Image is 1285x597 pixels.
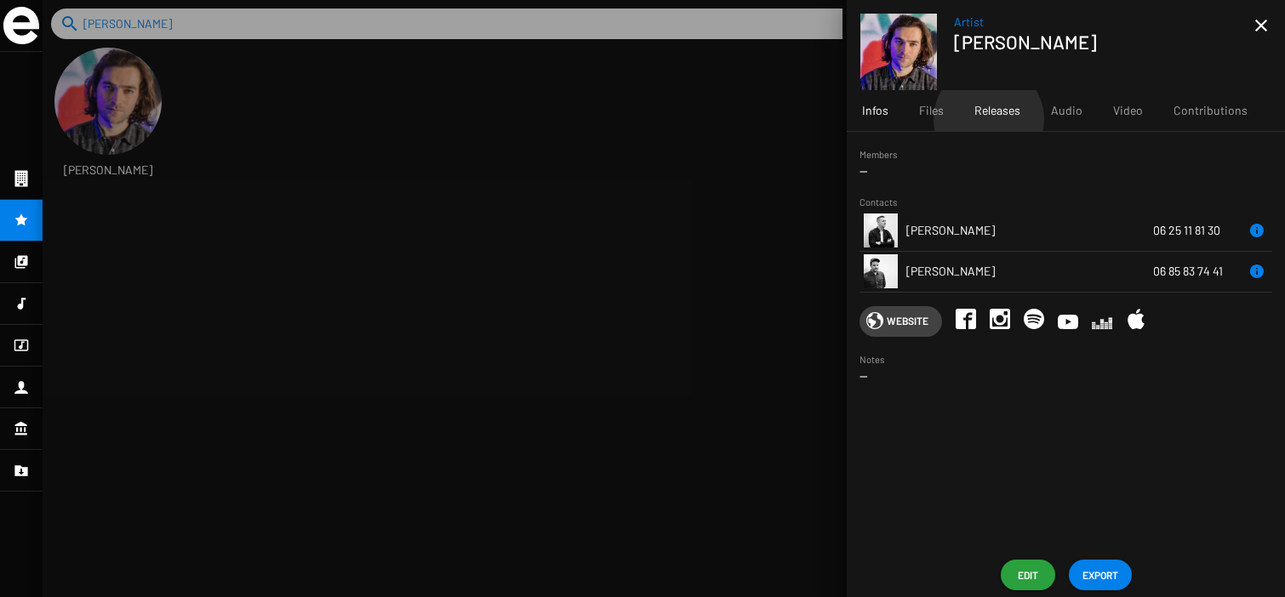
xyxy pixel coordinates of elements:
img: 0024218569_10.jpeg [860,14,937,90]
img: grand-sigle.svg [3,7,39,44]
span: EXPORT [1082,560,1118,590]
small: Members [860,149,897,160]
button: Edit [1001,560,1055,590]
img: Matthieu-Couturier.jpg [864,213,898,247]
span: Artist [954,14,1254,31]
span: Website [887,305,928,336]
span: Releases [974,102,1020,119]
small: Contacts [860,196,897,208]
h1: [PERSON_NAME] [954,31,1241,53]
span: 06 25 11 81 30 [1153,223,1220,237]
span: 06 85 83 74 41 [1153,264,1223,278]
a: Website [860,306,942,337]
p: -- [860,367,1272,384]
button: EXPORT [1069,560,1132,590]
span: Video [1113,102,1143,119]
span: Audio [1051,102,1082,119]
span: Edit [1014,560,1042,590]
span: [PERSON_NAME] [906,223,995,237]
p: -- [860,162,1272,179]
img: 0-%282%29.jpeg [864,254,898,288]
span: [PERSON_NAME] [906,264,995,278]
small: Notes [860,354,884,365]
span: Contributions [1174,102,1248,119]
span: Files [919,102,944,119]
mat-icon: close [1251,15,1271,36]
span: Infos [862,102,888,119]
